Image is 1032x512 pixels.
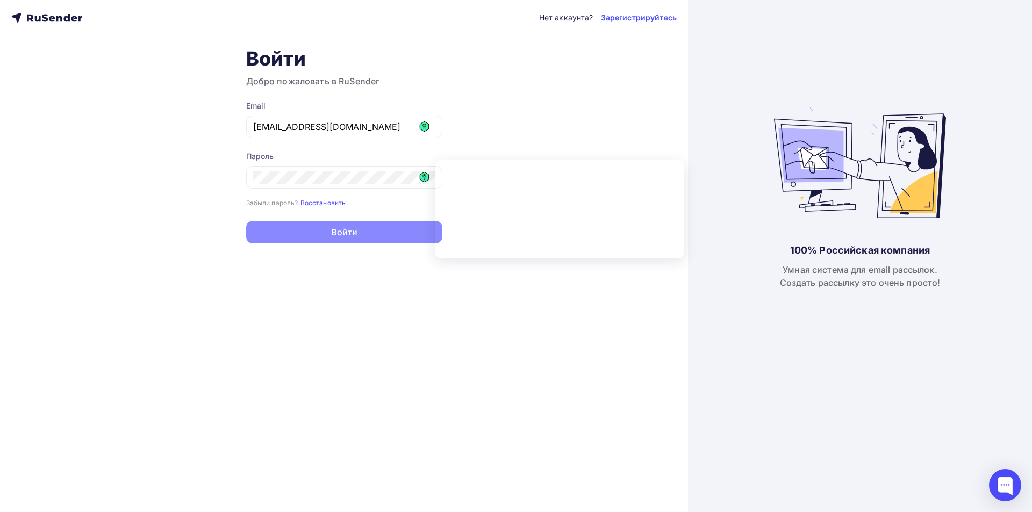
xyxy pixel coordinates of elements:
small: Забыли пароль? [246,199,298,207]
a: Восстановить [300,198,346,207]
div: Email [246,100,442,111]
div: Пароль [246,151,442,162]
div: 100% Российская компания [790,244,930,257]
button: Войти [246,221,442,243]
h3: Добро пожаловать в RuSender [246,75,442,88]
a: Зарегистрируйтесь [601,12,677,23]
input: Укажите свой email [253,120,435,133]
small: Восстановить [300,199,346,207]
h1: Войти [246,47,442,70]
div: Умная система для email рассылок. Создать рассылку это очень просто! [780,263,941,289]
div: Нет аккаунта? [539,12,593,23]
